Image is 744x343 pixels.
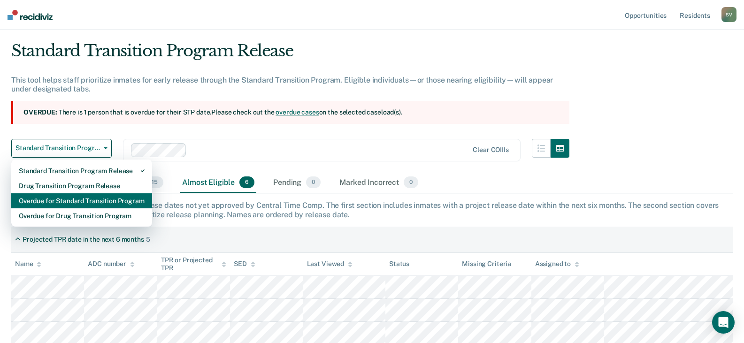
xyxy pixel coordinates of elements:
div: Projected TPR date in the next 6 months5 [11,232,154,247]
button: SV [721,7,736,22]
div: Name [15,260,41,268]
div: Pending0 [271,173,322,193]
strong: Overdue: [23,108,57,116]
div: Overdue for Standard Transition Program [19,193,145,208]
span: 15 [146,176,163,189]
span: 6 [239,176,254,189]
div: Open Intercom Messenger [712,311,735,334]
div: TPR or Projected TPR [161,256,226,272]
div: Standard Transition Program Release [11,41,569,68]
div: Missing Criteria [462,260,511,268]
div: Clear COIIIs [473,146,508,154]
section: There is 1 person that is overdue for their STP date. Please check out the on the selected caselo... [11,101,569,124]
div: 5 [146,236,150,244]
div: This tab shows cases with projected release dates not yet approved by Central Time Comp. The firs... [11,201,733,219]
div: Drug Transition Program Release [19,178,145,193]
div: ADC number [88,260,135,268]
div: SED [234,260,255,268]
span: Standard Transition Program Release [15,144,100,152]
a: overdue cases [276,108,319,116]
div: Almost Eligible6 [180,173,256,193]
div: Projected TPR date in the next 6 months [23,236,144,244]
span: 0 [306,176,321,189]
span: 0 [404,176,418,189]
div: Overdue for Drug Transition Program [19,208,145,223]
div: Assigned to [535,260,579,268]
div: Last Viewed [307,260,353,268]
div: Status [389,260,409,268]
div: Marked Incorrect0 [337,173,420,193]
div: Standard Transition Program Release [19,163,145,178]
button: Standard Transition Program Release [11,139,112,158]
div: This tool helps staff prioritize inmates for early release through the Standard Transition Progra... [11,76,569,93]
img: Recidiviz [8,10,53,20]
div: S V [721,7,736,22]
